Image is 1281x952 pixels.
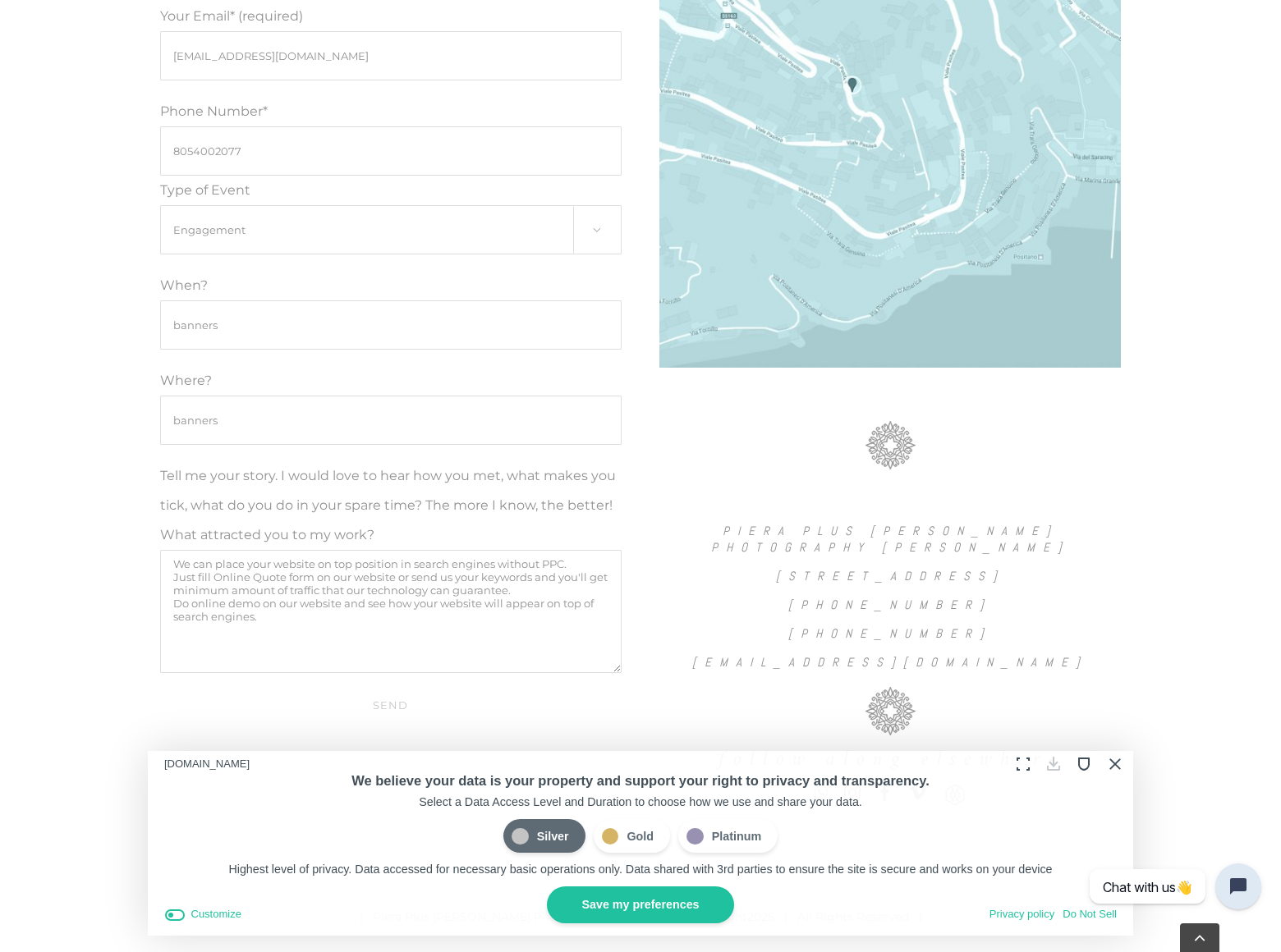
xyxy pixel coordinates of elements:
span: follow along elsewhere [718,745,1063,772]
button: Do Not Sell [1063,906,1117,923]
h6: PIERA PLUS [PERSON_NAME] PHOTOGRAPHY [PERSON_NAME] [659,523,1121,556]
button: Privacy policy [989,906,1054,923]
h6: [PHONE_NUMBER] [659,597,1121,613]
label: Silver [503,819,585,854]
label: Your Email* (required) [160,8,622,62]
button: Close Cookie Compliance [1101,751,1127,776]
p: Type of Event [160,97,622,254]
label: When? [160,277,208,293]
button: Expand Toggle [1011,751,1036,776]
h6: [PHONE_NUMBER] [659,625,1121,642]
span: We believe your data is your property and support your right to privacy and transparency. [351,773,930,788]
button: Protection Status: On [1071,751,1096,776]
input: Send [160,689,622,721]
label: Where? [160,373,622,427]
input: Phone Number* [160,126,622,176]
button: Download Consent [1041,751,1067,776]
div: Select a Data Access Level and Duration to choose how we use and share your data. [164,794,1117,811]
input: Where? [160,396,622,445]
p: Highest level of privacy. Data accessed for necessary basic operations only. Data shared with 3rd... [164,861,1117,878]
label: Tell me your story. I would love to hear how you met, what makes you tick, what do you do in your... [160,468,622,618]
label: Platinum [678,819,778,854]
button: Save my preferences [547,886,733,923]
label: Phone Number* [160,103,622,158]
button: Customize [164,906,241,923]
textarea: Tell me your story. I would love to hear how you met, what makes you tick, what do you do in your... [160,550,622,673]
div: [DOMAIN_NAME] [164,753,250,775]
h6: [STREET_ADDRESS] [659,568,1121,584]
h6: [EMAIL_ADDRESS][DOMAIN_NAME] [659,654,1121,671]
div: | Piera Plus [PERSON_NAME] Photography Positano | © Copyright 2025 | All Rights Reserved | [66,902,1215,931]
label: Gold [594,819,670,854]
input: Your Email* (required) [160,31,622,80]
